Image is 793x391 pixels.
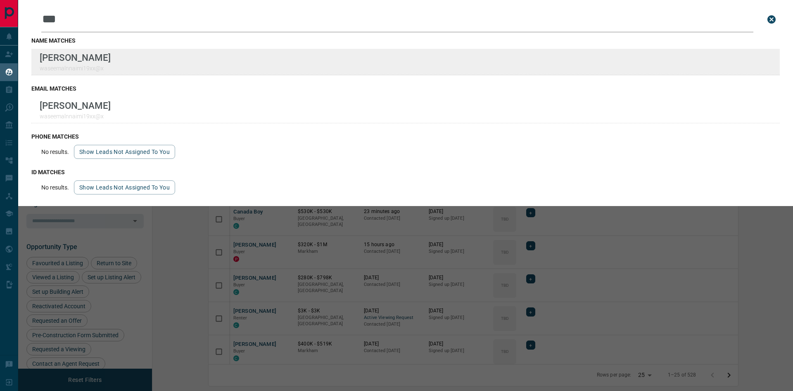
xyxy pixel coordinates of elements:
[41,149,69,155] p: No results.
[41,184,69,191] p: No results.
[74,180,175,194] button: show leads not assigned to you
[763,11,780,28] button: close search bar
[31,169,780,175] h3: id matches
[40,65,111,72] p: waseemalnnaimi19xx@x
[31,37,780,44] h3: name matches
[40,52,111,63] p: [PERSON_NAME]
[31,85,780,92] h3: email matches
[40,113,111,120] p: waseemalnnaimi19xx@x
[40,100,111,111] p: [PERSON_NAME]
[31,133,780,140] h3: phone matches
[74,145,175,159] button: show leads not assigned to you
